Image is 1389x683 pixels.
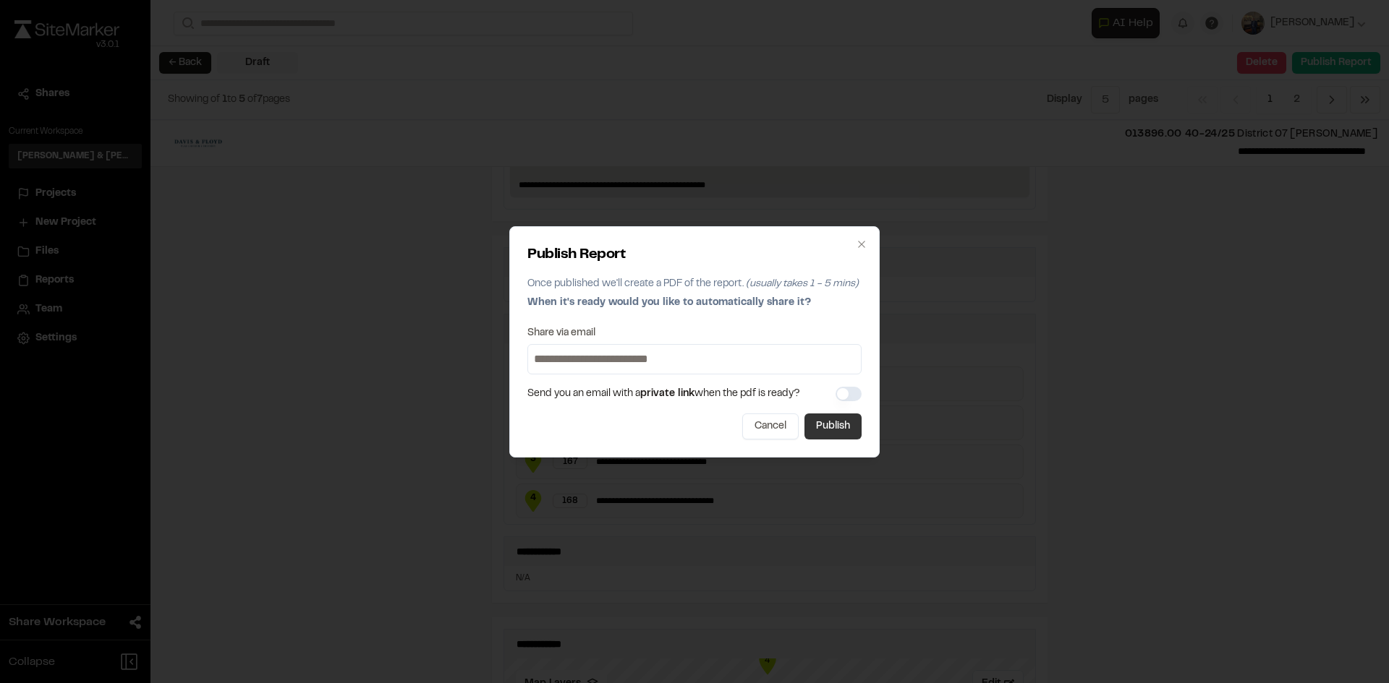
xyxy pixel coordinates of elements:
button: Cancel [742,413,799,439]
span: (usually takes 1 - 5 mins) [746,280,859,288]
p: Once published we'll create a PDF of the report. [527,276,862,292]
span: When it's ready would you like to automatically share it? [527,298,811,307]
h2: Publish Report [527,244,862,266]
span: Send you an email with a when the pdf is ready? [527,386,800,402]
button: Publish [804,413,862,439]
label: Share via email [527,328,595,338]
span: private link [640,390,694,398]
